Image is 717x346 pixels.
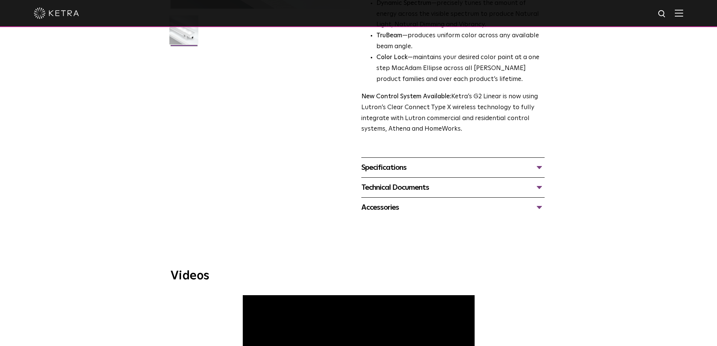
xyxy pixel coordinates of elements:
[376,32,402,39] strong: TruBeam
[658,9,667,19] img: search icon
[376,52,545,85] li: —maintains your desired color point at a one step MacAdam Ellipse across all [PERSON_NAME] produc...
[361,162,545,174] div: Specifications
[675,9,683,17] img: Hamburger%20Nav.svg
[34,8,79,19] img: ketra-logo-2019-white
[170,270,547,282] h3: Videos
[361,201,545,213] div: Accessories
[361,91,545,135] p: Ketra’s G2 Linear is now using Lutron’s Clear Connect Type X wireless technology to fully integra...
[376,30,545,52] li: —produces uniform color across any available beam angle.
[361,181,545,194] div: Technical Documents
[361,93,451,100] strong: New Control System Available:
[376,54,408,61] strong: Color Lock
[169,15,198,50] img: G2-Linear-2021-Web-Square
